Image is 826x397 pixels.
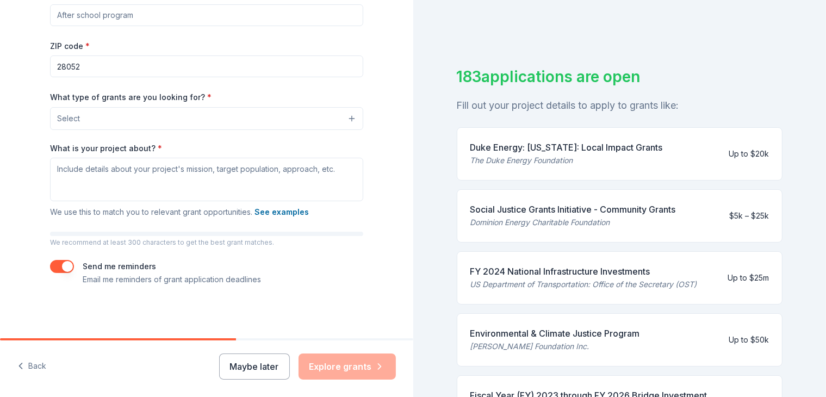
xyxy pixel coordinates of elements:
[50,41,90,52] label: ZIP code
[729,209,769,222] div: $5k – $25k
[83,262,156,271] label: Send me reminders
[50,207,309,216] span: We use this to match you to relevant grant opportunities.
[470,265,697,278] div: FY 2024 National Infrastructure Investments
[50,107,363,130] button: Select
[457,65,783,88] div: 183 applications are open
[728,271,769,284] div: Up to $25m
[254,206,309,219] button: See examples
[50,4,363,26] input: After school program
[219,353,290,380] button: Maybe later
[50,92,212,103] label: What type of grants are you looking for?
[57,112,80,125] span: Select
[470,203,676,216] div: Social Justice Grants Initiative - Community Grants
[470,141,663,154] div: Duke Energy: [US_STATE]: Local Impact Grants
[83,273,261,286] p: Email me reminders of grant application deadlines
[50,55,363,77] input: 12345 (U.S. only)
[457,97,783,114] div: Fill out your project details to apply to grants like:
[50,238,363,247] p: We recommend at least 300 characters to get the best grant matches.
[729,147,769,160] div: Up to $20k
[50,143,162,154] label: What is your project about?
[470,340,640,353] div: [PERSON_NAME] Foundation Inc.
[470,154,663,167] div: The Duke Energy Foundation
[729,333,769,346] div: Up to $50k
[470,216,676,229] div: Dominion Energy Charitable Foundation
[470,278,697,291] div: US Department of Transportation: Office of the Secretary (OST)
[17,355,46,378] button: Back
[470,327,640,340] div: Environmental & Climate Justice Program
